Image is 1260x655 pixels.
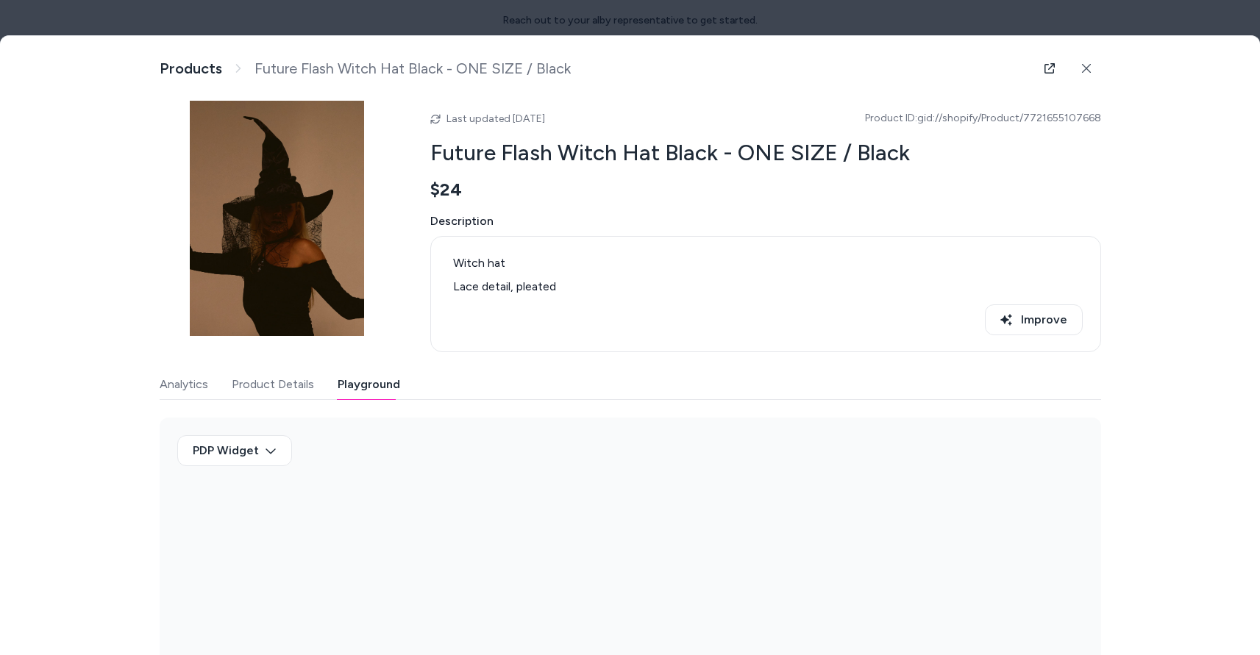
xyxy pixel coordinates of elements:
button: Playground [338,370,400,399]
h2: Future Flash Witch Hat Black - ONE SIZE / Black [430,139,1101,167]
span: PDP Widget [193,442,259,459]
span: Future Flash Witch Hat Black - ONE SIZE / Black [255,60,571,78]
span: Product ID: gid://shopify/Product/7721655107668 [865,111,1101,126]
img: 0_fc41a945-1b48-45ab-b547-9ff0c00724dc.jpg [160,101,395,336]
span: Last updated [DATE] [446,112,545,125]
a: Products [160,60,222,78]
button: Improve [985,304,1083,335]
button: Product Details [232,370,314,399]
nav: breadcrumb [160,60,571,78]
li: Witch hat [449,254,1083,272]
button: Analytics [160,370,208,399]
li: Lace detail, pleated [449,278,1083,296]
span: $24 [430,179,462,201]
span: Description [430,212,1101,230]
button: PDP Widget [177,435,292,466]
